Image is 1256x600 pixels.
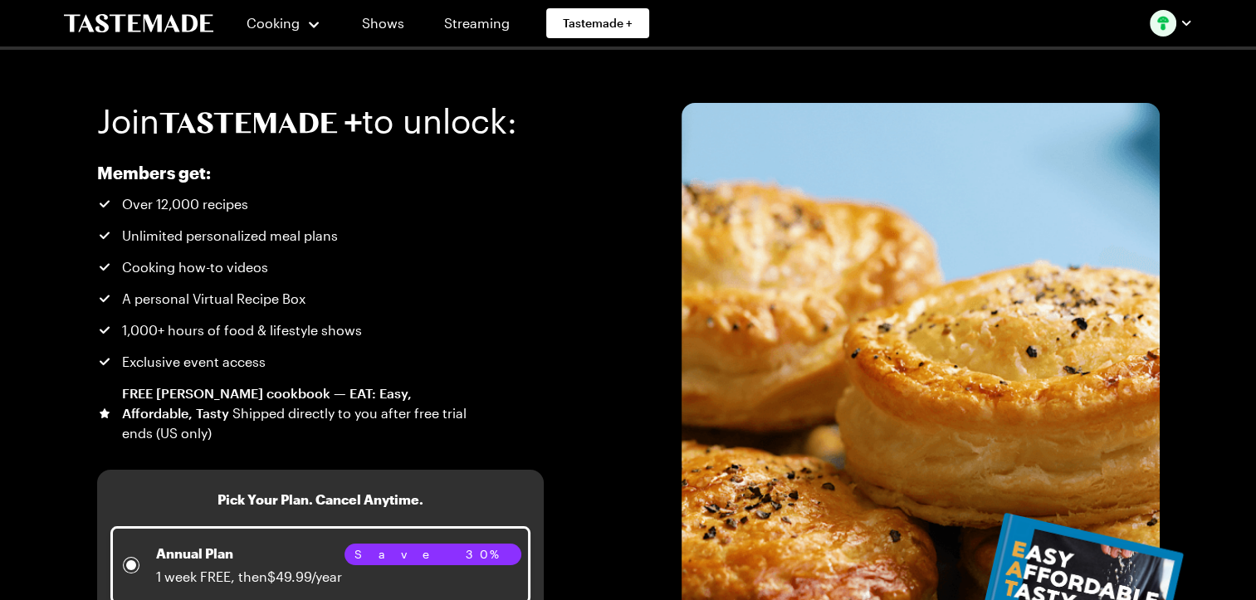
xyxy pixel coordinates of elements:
span: Shipped directly to you after free trial ends (US only) [122,405,467,441]
span: Unlimited personalized meal plans [122,226,338,246]
span: A personal Virtual Recipe Box [122,289,305,309]
span: Cooking how-to videos [122,257,268,277]
span: 1,000+ hours of food & lifestyle shows [122,320,362,340]
span: Over 12,000 recipes [122,194,248,214]
span: Exclusive event access [122,352,266,372]
img: Profile picture [1150,10,1176,37]
ul: Tastemade+ Annual subscription benefits [97,194,469,443]
span: Tastemade + [563,15,633,32]
h3: Pick Your Plan. Cancel Anytime. [217,490,423,510]
a: To Tastemade Home Page [64,14,213,33]
span: Cooking [247,15,300,31]
button: Profile picture [1150,10,1193,37]
a: Tastemade + [546,8,649,38]
h2: Members get: [97,163,469,183]
h1: Join to unlock: [97,103,517,139]
span: Save 30% [354,545,511,563]
div: FREE [PERSON_NAME] cookbook — EAT: Easy, Affordable, Tasty [122,383,469,443]
button: Cooking [247,3,322,43]
span: 1 week FREE, then $49.99/year [156,568,342,584]
p: Annual Plan [156,544,342,563]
